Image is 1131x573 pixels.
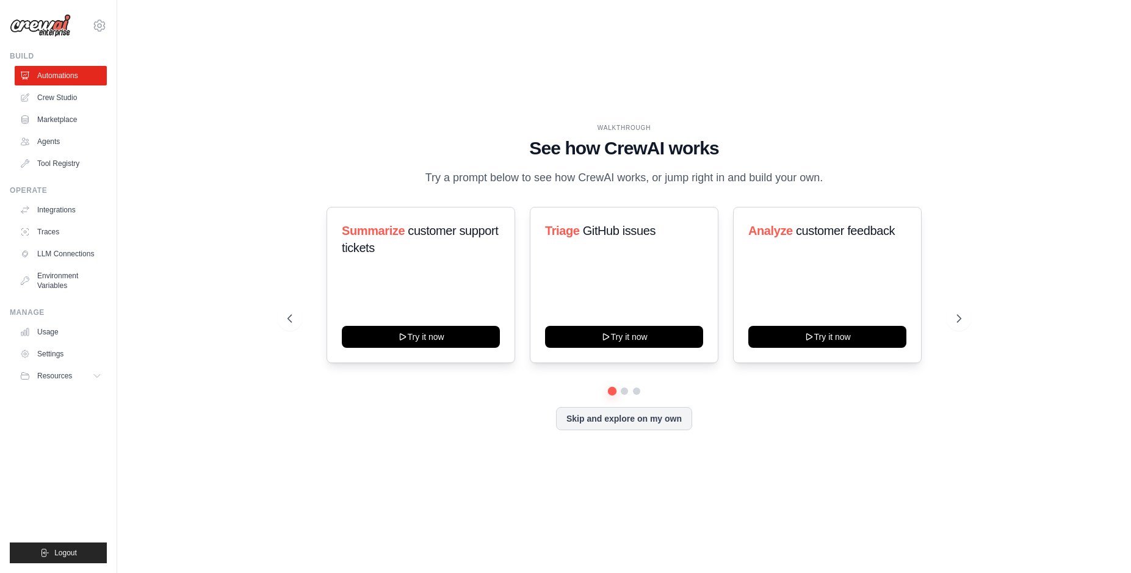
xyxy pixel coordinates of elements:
[342,224,498,254] span: customer support tickets
[583,224,656,237] span: GitHub issues
[796,224,895,237] span: customer feedback
[10,308,107,317] div: Manage
[15,88,107,107] a: Crew Studio
[342,224,405,237] span: Summarize
[10,186,107,195] div: Operate
[10,14,71,37] img: Logo
[419,169,829,187] p: Try a prompt below to see how CrewAI works, or jump right in and build your own.
[287,123,961,132] div: WALKTHROUGH
[15,132,107,151] a: Agents
[748,224,793,237] span: Analyze
[15,66,107,85] a: Automations
[15,344,107,364] a: Settings
[545,224,580,237] span: Triage
[15,244,107,264] a: LLM Connections
[15,110,107,129] a: Marketplace
[10,51,107,61] div: Build
[15,222,107,242] a: Traces
[342,326,500,348] button: Try it now
[15,154,107,173] a: Tool Registry
[545,326,703,348] button: Try it now
[15,366,107,386] button: Resources
[10,542,107,563] button: Logout
[37,371,72,381] span: Resources
[556,407,692,430] button: Skip and explore on my own
[15,266,107,295] a: Environment Variables
[15,200,107,220] a: Integrations
[54,548,77,558] span: Logout
[748,326,906,348] button: Try it now
[15,322,107,342] a: Usage
[287,137,961,159] h1: See how CrewAI works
